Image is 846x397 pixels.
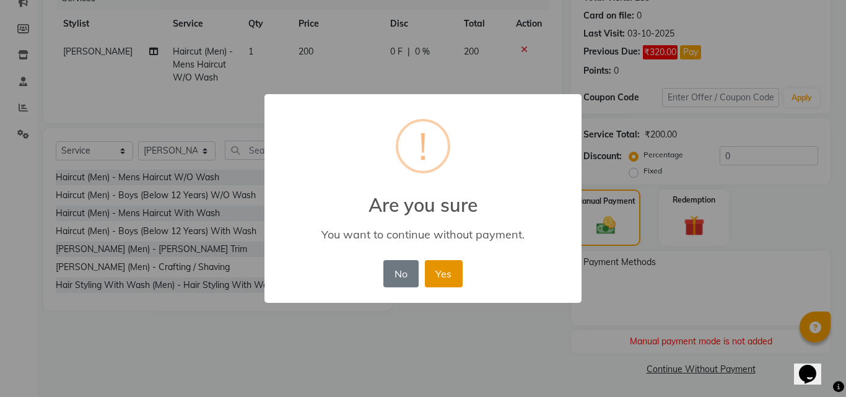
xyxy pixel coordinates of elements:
iframe: chat widget [794,347,834,385]
h2: Are you sure [264,179,582,216]
button: Yes [425,260,463,287]
button: No [383,260,418,287]
div: ! [419,121,427,171]
div: You want to continue without payment. [282,227,564,242]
